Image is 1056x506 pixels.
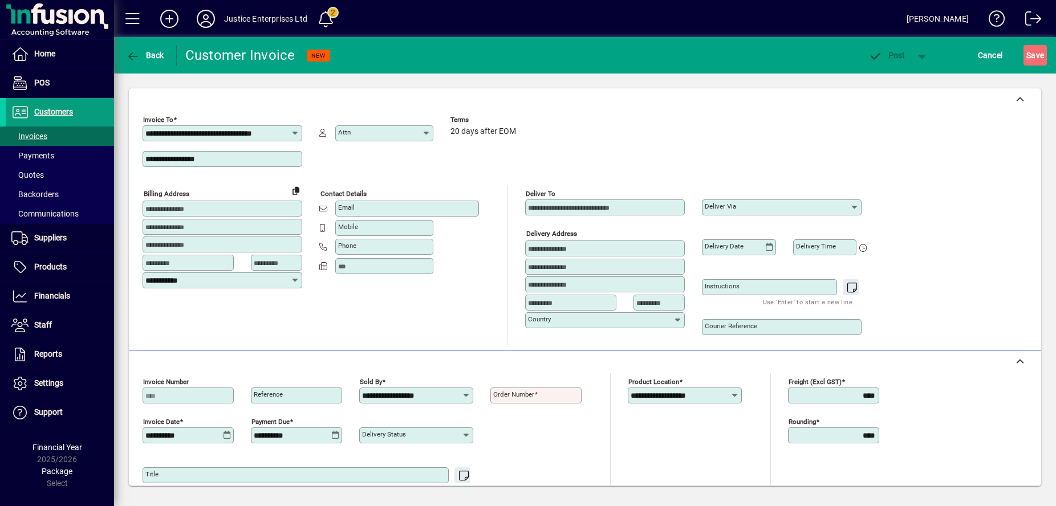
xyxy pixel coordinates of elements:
span: POS [34,78,50,87]
button: Copy to Delivery address [287,181,305,199]
span: Quotes [11,170,44,179]
span: P [888,51,893,60]
span: Invoices [11,132,47,141]
button: Back [123,45,167,66]
mat-label: Courier Reference [705,322,757,330]
button: Add [151,9,188,29]
a: Quotes [6,165,114,185]
a: Products [6,253,114,281]
span: S [1026,51,1031,60]
span: Staff [34,320,52,329]
a: Home [6,40,114,68]
span: Products [34,262,67,271]
span: Suppliers [34,233,67,242]
mat-label: Attn [338,128,351,136]
span: Support [34,407,63,417]
mat-label: Rounding [789,418,816,426]
a: Knowledge Base [980,2,1005,39]
a: Backorders [6,185,114,204]
a: Support [6,398,114,427]
button: Cancel [975,45,1006,66]
a: Communications [6,204,114,223]
app-page-header-button: Back [114,45,177,66]
mat-label: Deliver via [705,202,736,210]
a: Suppliers [6,224,114,252]
span: Communications [11,209,79,218]
div: Customer Invoice [185,46,295,64]
span: Terms [450,116,519,124]
a: Staff [6,311,114,340]
mat-label: Delivery date [705,242,744,250]
a: Financials [6,282,114,311]
button: Save [1023,45,1047,66]
a: Reports [6,340,114,369]
span: 20 days after EOM [450,127,516,136]
a: Settings [6,369,114,398]
mat-label: Deliver To [526,190,555,198]
mat-label: Instructions [705,282,740,290]
a: Logout [1017,2,1042,39]
span: Backorders [11,190,59,199]
div: Justice Enterprises Ltd [224,10,307,28]
span: Financials [34,291,70,300]
a: Invoices [6,126,114,146]
mat-label: Delivery time [796,242,836,250]
mat-hint: Use 'Enter' to start a new line [763,295,852,308]
mat-label: Order number [493,390,534,398]
mat-label: Product location [628,378,679,386]
mat-label: Delivery status [362,430,406,438]
mat-label: Title [145,470,159,478]
div: [PERSON_NAME] [907,10,969,28]
mat-label: Country [528,315,551,323]
span: Package [42,467,72,476]
span: ost [868,51,905,60]
mat-label: Email [338,203,355,211]
span: ave [1026,46,1044,64]
mat-label: Invoice To [143,116,173,124]
span: NEW [311,52,326,59]
mat-label: Sold by [360,378,382,386]
mat-label: Mobile [338,223,358,231]
span: Home [34,49,55,58]
mat-label: Reference [254,390,283,398]
span: Customers [34,107,73,116]
mat-label: Freight (excl GST) [789,378,842,386]
a: Payments [6,146,114,165]
mat-label: Invoice date [143,418,180,426]
span: Cancel [978,46,1003,64]
span: Reports [34,349,62,358]
span: Financial Year [33,443,82,452]
span: Settings [34,378,63,387]
a: POS [6,69,114,97]
mat-label: Phone [338,242,356,250]
mat-label: Payment due [251,418,290,426]
span: Payments [11,151,54,160]
mat-hint: Use 'Enter' to start a new line [375,483,464,496]
button: Profile [188,9,224,29]
mat-label: Invoice number [143,378,189,386]
span: Back [126,51,164,60]
button: Post [863,45,911,66]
